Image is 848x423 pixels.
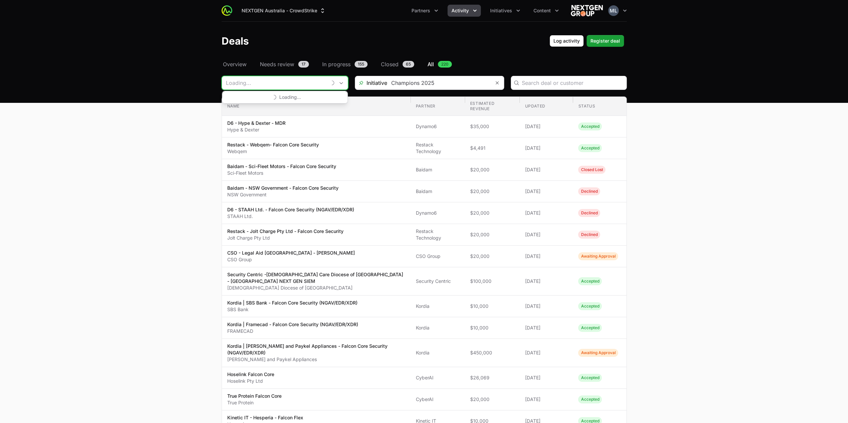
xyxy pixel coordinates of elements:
img: Mustafa Larki [608,5,619,16]
span: [DATE] [525,231,567,238]
p: CSO Group [227,256,355,263]
span: Needs review [260,60,294,68]
button: Log activity [549,35,584,47]
p: Hoselink Pty Ltd [227,378,274,384]
p: STAAH Ltd. [227,213,354,220]
span: Baidam [416,188,459,195]
span: Kordia [416,303,459,310]
th: Updated [519,97,573,116]
input: Search deal or customer [522,79,622,87]
input: Search initiatives [387,76,490,90]
p: Kordia | SBS Bank - Falcon Core Security (NGAV/EDR/XDR) [227,300,358,306]
button: NEXTGEN Australia - CrowdStrike [238,5,330,17]
span: CyberAI [416,396,459,403]
span: $20,000 [470,210,514,216]
span: Content [533,7,551,14]
p: Security Centric -[DEMOGRAPHIC_DATA] Care Diocese of [GEOGRAPHIC_DATA] - [GEOGRAPHIC_DATA] NEXT G... [227,271,405,285]
span: [DATE] [525,396,567,403]
span: Kordia [416,324,459,331]
span: $4,491 [470,145,514,151]
span: CyberAI [416,374,459,381]
button: Initiatives [486,5,524,17]
button: Register deal [586,35,624,47]
span: Dynamo6 [416,210,459,216]
p: Baidam - Sci-Fleet Motors - Falcon Core Security [227,163,336,170]
th: Status [573,97,626,116]
p: Hype & Dexter [227,126,286,133]
span: 155 [355,61,368,68]
span: [DATE] [525,253,567,260]
span: $20,000 [470,253,514,260]
p: Webqem [227,148,319,155]
span: Kordia [416,349,459,356]
p: Restack - Webqem- Falcon Core Security [227,141,319,148]
p: Sci-Fleet Motors [227,170,336,176]
span: Security Centric [416,278,459,285]
p: NSW Government [227,191,339,198]
span: Baidam [416,166,459,173]
span: Activity [451,7,469,14]
span: Closed [381,60,399,68]
span: [DATE] [525,374,567,381]
p: [DEMOGRAPHIC_DATA] Diocese of [GEOGRAPHIC_DATA] [227,285,405,291]
span: Log activity [553,37,580,45]
span: CSO Group [416,253,459,260]
button: Content [529,5,563,17]
span: Initiative [355,79,387,87]
p: FRAMECAD [227,328,358,334]
p: Hoselink Falcon Core [227,371,274,378]
p: True Protein Falcon Core [227,393,282,399]
p: Restack - Jolt Charge Pty Ltd - Falcon Core Security [227,228,344,235]
nav: Deals navigation [222,60,627,68]
span: [DATE] [525,303,567,310]
span: In progress [322,60,351,68]
span: Partners [412,7,430,14]
p: D6 - STAAH Ltd. - Falcon Core Security (NGAV/EDR/XDR) [227,206,354,213]
span: Register deal [590,37,620,45]
span: [DATE] [525,349,567,356]
div: Content menu [529,5,563,17]
a: In progress155 [321,60,369,68]
span: [DATE] [525,324,567,331]
div: Primary actions [549,35,624,47]
span: 17 [298,61,309,68]
p: Baidam - NSW Government - Falcon Core Security [227,185,339,191]
span: $35,000 [470,123,514,130]
span: $10,000 [470,303,514,310]
button: Remove [490,76,504,90]
p: Kordia | Framecad - Falcon Core Security (NGAV/EDR/XDR) [227,321,358,328]
span: All [427,60,434,68]
span: Restack Technology [416,141,459,155]
div: Initiatives menu [486,5,524,17]
span: 65 [403,61,414,68]
div: Supplier switch menu [238,5,330,17]
a: All220 [426,60,453,68]
span: Dynamo6 [416,123,459,130]
span: [DATE] [525,188,567,195]
a: Closed65 [380,60,416,68]
p: [PERSON_NAME] and Paykel Appliances [227,356,405,363]
span: Loading... [222,91,348,103]
span: Overview [223,60,247,68]
a: Needs review17 [259,60,310,68]
span: [DATE] [525,278,567,285]
th: Estimated revenue [465,97,520,116]
p: Jolt Charge Pty Ltd [227,235,344,241]
span: $20,000 [470,396,514,403]
img: NEXTGEN Australia [571,4,603,17]
span: Restack Technology [416,228,459,241]
button: Activity [447,5,481,17]
span: $20,000 [470,166,514,173]
span: Initiatives [490,7,512,14]
th: Partner [411,97,465,116]
span: $20,000 [470,231,514,238]
span: [DATE] [525,210,567,216]
input: Loading... [222,76,327,90]
p: SBS Bank [227,306,358,313]
div: Partners menu [408,5,442,17]
span: $26,069 [470,374,514,381]
th: Name [222,97,411,116]
img: ActivitySource [222,5,232,16]
p: True Protein [227,399,282,406]
span: $450,000 [470,349,514,356]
